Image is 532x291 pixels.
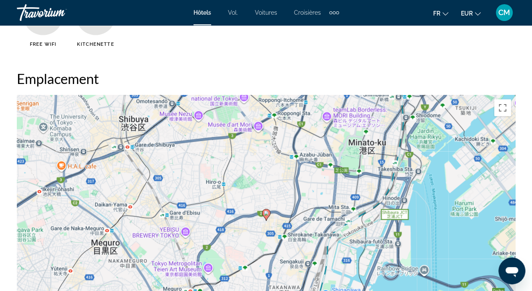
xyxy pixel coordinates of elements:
font: EUR [461,10,473,17]
font: CM [498,8,510,17]
a: Travorium [17,2,101,24]
a: Croisières [294,9,321,16]
button: Éléments de navigation supplémentaires [329,6,339,19]
span: Free WiFi [30,42,57,47]
a: Hôtels [193,9,211,16]
h2: Emplacement [17,70,515,87]
button: Changer de devise [461,7,481,19]
iframe: Bouton de lancement de la fenêtre de messagerie [498,257,525,284]
span: Kitchenette [77,42,114,47]
button: Passer en plein écran [494,100,511,116]
button: Changer de langue [433,7,448,19]
a: Vol. [228,9,238,16]
font: fr [433,10,440,17]
a: Voitures [255,9,277,16]
button: Menu utilisateur [493,4,515,21]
